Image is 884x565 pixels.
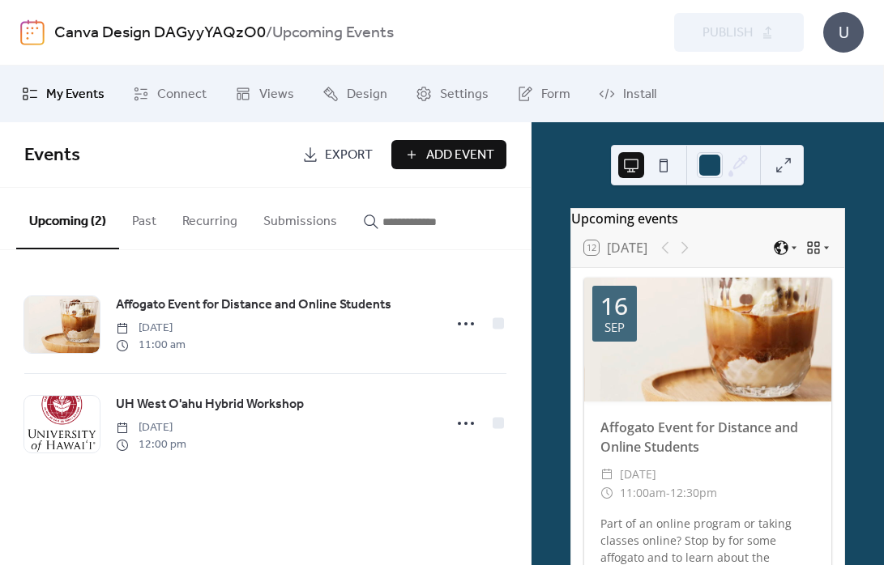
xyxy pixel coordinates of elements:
[24,138,80,173] span: Events
[541,85,570,104] span: Form
[347,85,387,104] span: Design
[272,18,394,49] b: Upcoming Events
[266,18,272,49] b: /
[571,209,844,228] div: Upcoming events
[116,419,186,436] span: [DATE]
[20,19,45,45] img: logo
[157,85,207,104] span: Connect
[290,140,385,169] a: Export
[16,188,119,249] button: Upcoming (2)
[620,483,666,503] span: 11:00am
[604,321,625,333] div: Sep
[600,483,613,503] div: ​
[116,337,186,354] span: 11:00 am
[505,72,583,116] a: Form
[391,140,506,169] button: Add Event
[54,18,266,49] a: Canva Design DAGyyYAQzO0
[587,72,668,116] a: Install
[620,465,656,484] span: [DATE]
[223,72,306,116] a: Views
[823,12,864,53] div: U
[121,72,219,116] a: Connect
[584,418,831,457] div: Affogato Event for Distance and Online Students
[670,483,717,503] span: 12:30pm
[250,188,350,248] button: Submissions
[600,465,613,484] div: ​
[404,72,501,116] a: Settings
[426,146,494,165] span: Add Event
[116,395,304,414] span: UH West O'ahu Hybrid Workshop
[116,295,391,315] span: Affogato Event for Distance and Online Students
[623,85,656,104] span: Install
[440,85,489,104] span: Settings
[259,85,294,104] span: Views
[116,394,304,415] a: UH West O'ahu Hybrid Workshop
[600,294,628,318] div: 16
[116,320,186,337] span: [DATE]
[325,146,373,165] span: Export
[119,188,169,248] button: Past
[169,188,250,248] button: Recurring
[46,85,105,104] span: My Events
[116,436,186,453] span: 12:00 pm
[10,72,117,116] a: My Events
[666,483,670,503] span: -
[310,72,399,116] a: Design
[116,295,391,316] a: Affogato Event for Distance and Online Students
